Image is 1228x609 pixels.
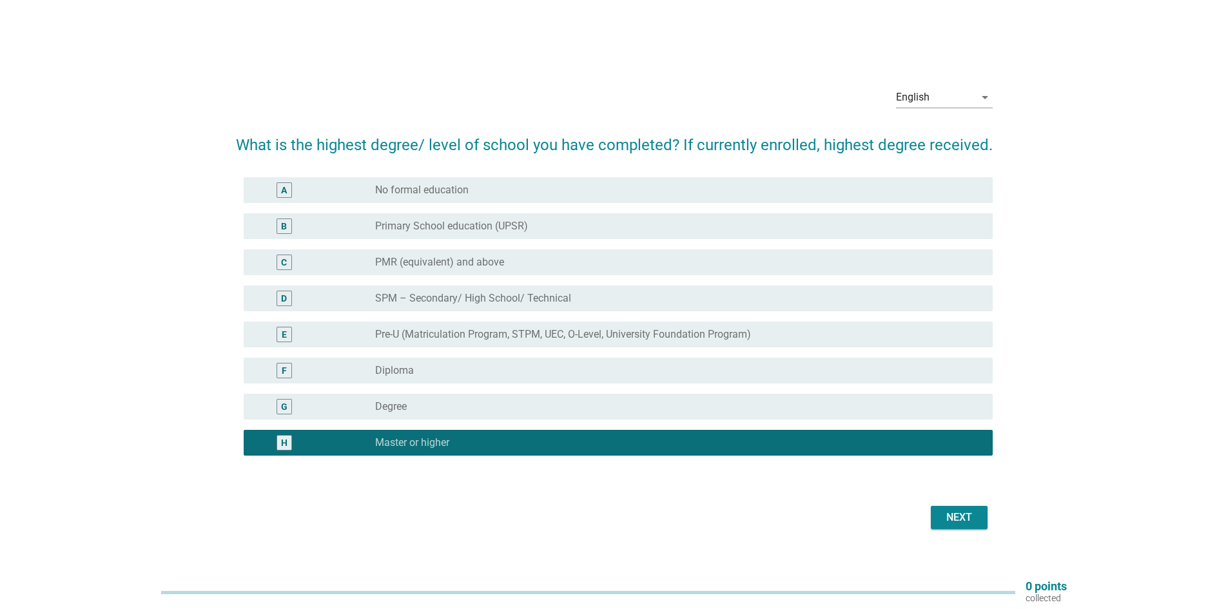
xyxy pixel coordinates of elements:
label: Pre-U (Matriculation Program, STPM, UEC, O-Level, University Foundation Program) [375,328,751,341]
i: arrow_drop_down [977,90,993,105]
label: Degree [375,400,407,413]
button: Next [931,506,988,529]
div: F [282,363,287,377]
div: A [281,183,287,197]
div: H [281,436,288,449]
div: English [896,92,930,103]
div: B [281,219,287,233]
p: 0 points [1026,581,1067,592]
label: Primary School education (UPSR) [375,220,528,233]
div: D [281,291,287,305]
label: No formal education [375,184,469,197]
p: collected [1026,592,1067,604]
div: C [281,255,287,269]
div: G [281,400,288,413]
div: Next [941,510,977,525]
label: SPM – Secondary/ High School/ Technical [375,292,571,305]
label: Master or higher [375,436,449,449]
label: Diploma [375,364,414,377]
div: E [282,327,287,341]
h2: What is the highest degree/ level of school you have completed? If currently enrolled, highest de... [236,121,993,157]
label: PMR (equivalent) and above [375,256,504,269]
